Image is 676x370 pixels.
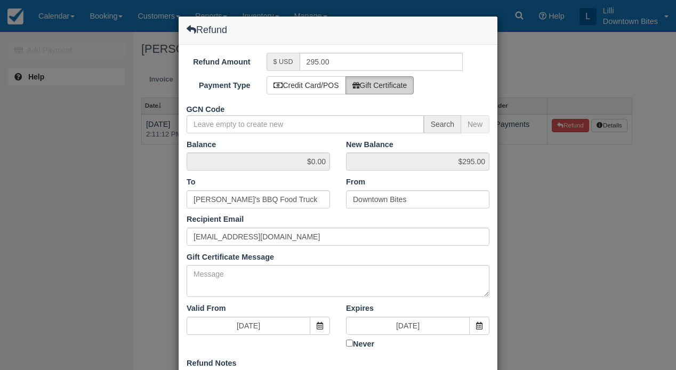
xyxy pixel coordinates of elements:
label: Gift Certificate Message [187,252,274,263]
label: Credit Card/POS [267,76,346,94]
span: New [461,115,489,133]
input: Never [346,340,353,347]
label: Payment Type [179,76,259,91]
input: Name [346,190,489,208]
label: Gift Certificate [345,76,414,94]
span: $295.00 [346,152,489,171]
input: Leave empty to create new [187,115,424,133]
label: Recipient Email [187,214,244,225]
label: New Balance [346,139,393,150]
label: Valid From [187,303,226,314]
label: GCN Code [179,100,259,115]
small: $ USD [273,58,293,66]
input: Valid number required. [300,53,463,71]
label: Expires [346,303,374,314]
span: Search [424,115,461,133]
input: Email [187,228,489,246]
label: Refund Notes [187,358,237,369]
span: $0.00 [187,152,330,171]
label: Never [346,337,489,350]
h4: Refund [187,25,227,35]
label: To [187,176,196,188]
label: Balance [187,139,216,150]
input: Name [187,190,330,208]
label: Refund Amount [179,53,259,68]
label: From [346,176,365,188]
